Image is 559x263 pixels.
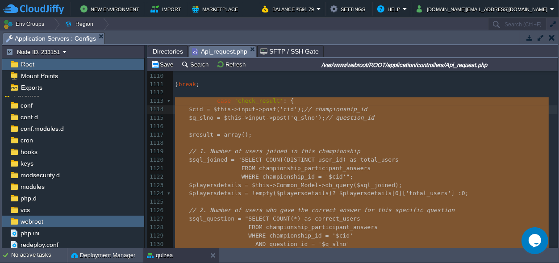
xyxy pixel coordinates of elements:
span: redeploy.conf [19,241,60,249]
a: php.d [19,194,38,202]
div: 1126 [147,206,165,215]
span: ? [332,190,336,196]
a: Mount Points [19,72,59,80]
span: ! [252,190,255,196]
span: $sql_question [189,215,234,222]
li: /var/www/webroot/ROOT/application/controllers/Api_request.php [189,46,256,57]
div: 1110 [147,72,165,80]
span: $sql_joined [189,156,227,163]
span: ( [273,190,276,196]
span: 'check_result' [234,97,284,104]
span: post [273,114,287,121]
span: keys [19,159,35,167]
div: 1119 [147,147,165,156]
span: [ [392,190,395,196]
div: 1117 [147,131,165,139]
span: FROM championship_participant_answers [242,165,371,171]
div: 1114 [147,105,165,114]
span: } [175,81,179,88]
span: // question_id [325,114,375,121]
a: php.ini [19,229,41,237]
a: cron [19,136,34,144]
span: Api_request.php [192,46,247,57]
div: 1129 [147,232,165,240]
a: Favorites [12,91,41,98]
button: Import [150,4,184,14]
span: 0 [462,190,465,196]
div: 1116 [147,122,165,131]
span: = [217,114,221,121]
img: CloudJiffy [3,4,64,15]
span: $playersdetails [339,190,392,196]
span: 'total_users' [406,190,451,196]
span: $this [252,182,269,188]
span: ' [346,241,350,247]
span: $q_slno [322,241,346,247]
a: modules [19,183,46,191]
a: vcs [19,206,31,214]
span: break [179,81,196,88]
span: $cid [189,106,203,113]
span: Common_Model [276,182,318,188]
button: Region [65,18,96,30]
button: Marketplace [192,4,241,14]
button: quizea [147,251,173,260]
div: 1113 [147,97,165,105]
span: hooks [19,148,39,156]
span: = [238,215,242,222]
button: [DOMAIN_NAME][EMAIL_ADDRESS][DOMAIN_NAME] [417,4,550,14]
span: -> [318,182,325,188]
span: conf [19,101,34,109]
span: $this [224,114,242,121]
span: ( [276,106,280,113]
button: New Environment [80,4,142,14]
span: Directories [153,46,183,57]
span: $this [213,106,231,113]
span: $result [189,131,213,138]
span: case [217,97,231,104]
a: modsecurity.d [19,171,61,179]
span: = [217,131,221,138]
button: Balance ₹591.79 [262,4,317,14]
span: // championship_id [305,106,367,113]
button: Save [151,60,176,68]
span: = [206,106,210,113]
span: 0 [395,190,399,196]
div: No active tasks [11,248,67,263]
span: ); [395,182,402,188]
span: db_query [325,182,354,188]
span: = [245,182,249,188]
button: Help [377,4,403,14]
div: 1115 [147,114,165,122]
div: 1130 [147,240,165,249]
span: array [224,131,242,138]
a: webroot [19,217,45,225]
button: Search [181,60,211,68]
div: 1118 [147,139,165,147]
a: Exports [19,83,44,92]
span: FROM championship_participant_answers [248,224,378,230]
span: $cid [336,232,350,239]
span: empty [255,190,273,196]
span: WHERE championship_id = ' [242,173,329,180]
span: AND question_id = ' [255,241,322,247]
a: Root [19,60,36,68]
div: 1125 [147,198,165,206]
span: ( [353,182,357,188]
span: $cid [329,173,342,180]
a: conf.d [19,113,39,121]
span: ); [297,106,305,113]
span: "SELECT COUNT(DISTINCT user_id) as total_users [238,156,399,163]
span: -> [269,182,276,188]
div: 1111 [147,80,165,89]
span: ; [465,190,469,196]
span: WHERE championship_id = ' [248,232,336,239]
span: ][ [399,190,406,196]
